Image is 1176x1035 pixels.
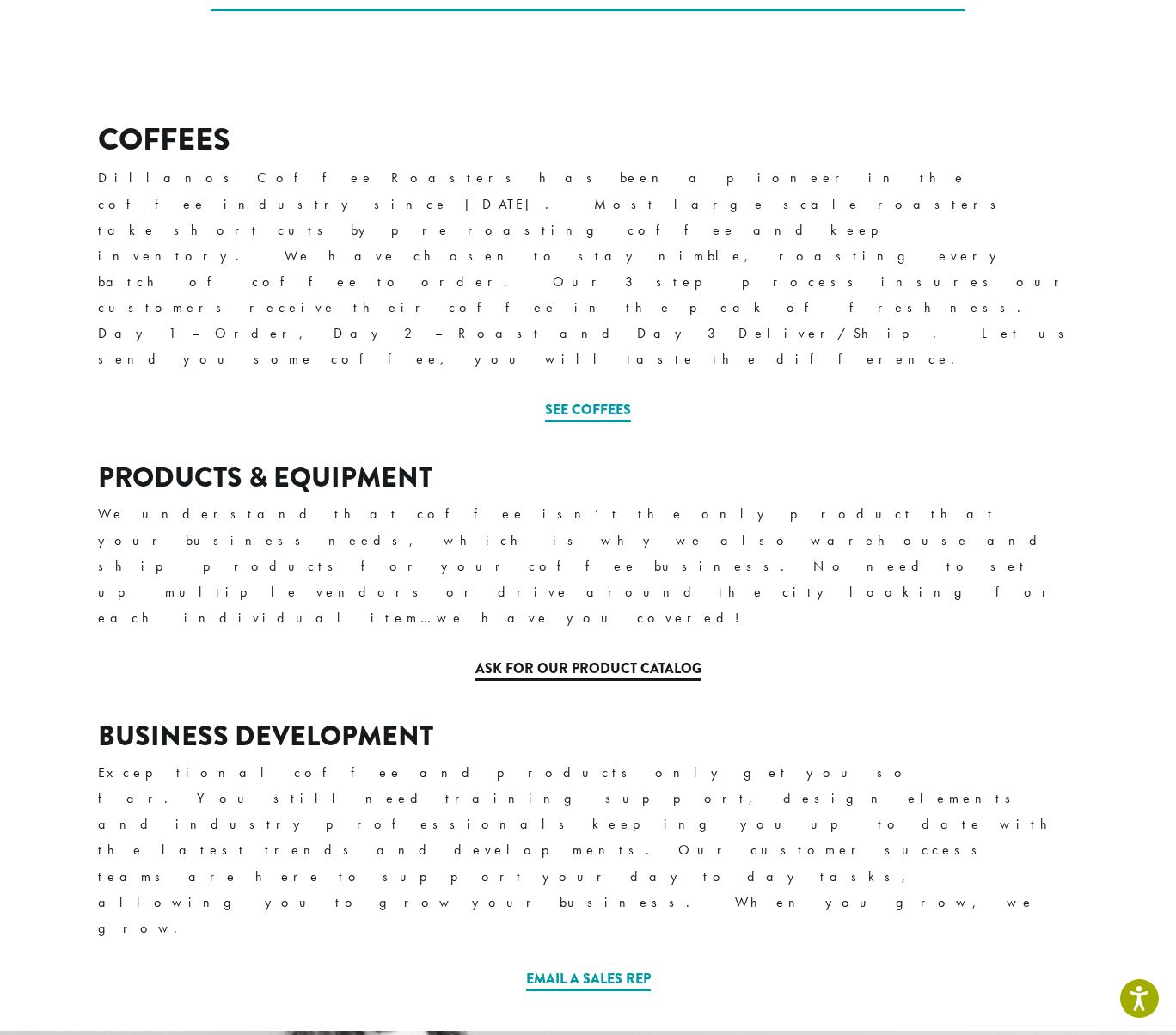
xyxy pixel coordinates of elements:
[98,121,1078,158] h2: COFFEES
[98,462,1078,494] h3: PRODUCTS & EQUIPMENT
[98,501,1078,630] p: We understand that coffee isn’t the only product that your business needs, which is why we also w...
[545,400,631,422] a: See Coffees
[98,165,1078,372] p: Dillanos Coffee Roasters has been a pioneer in the coffee industry since [DATE]. Most large scale...
[98,716,433,756] strong: BUSINESS DEVELOPMENT
[526,969,651,991] a: Email a Sales Rep
[475,658,701,681] a: Ask for our Product Catalog
[98,760,1078,941] p: Exceptional coffee and products only get you so far. You still need training support, design elem...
